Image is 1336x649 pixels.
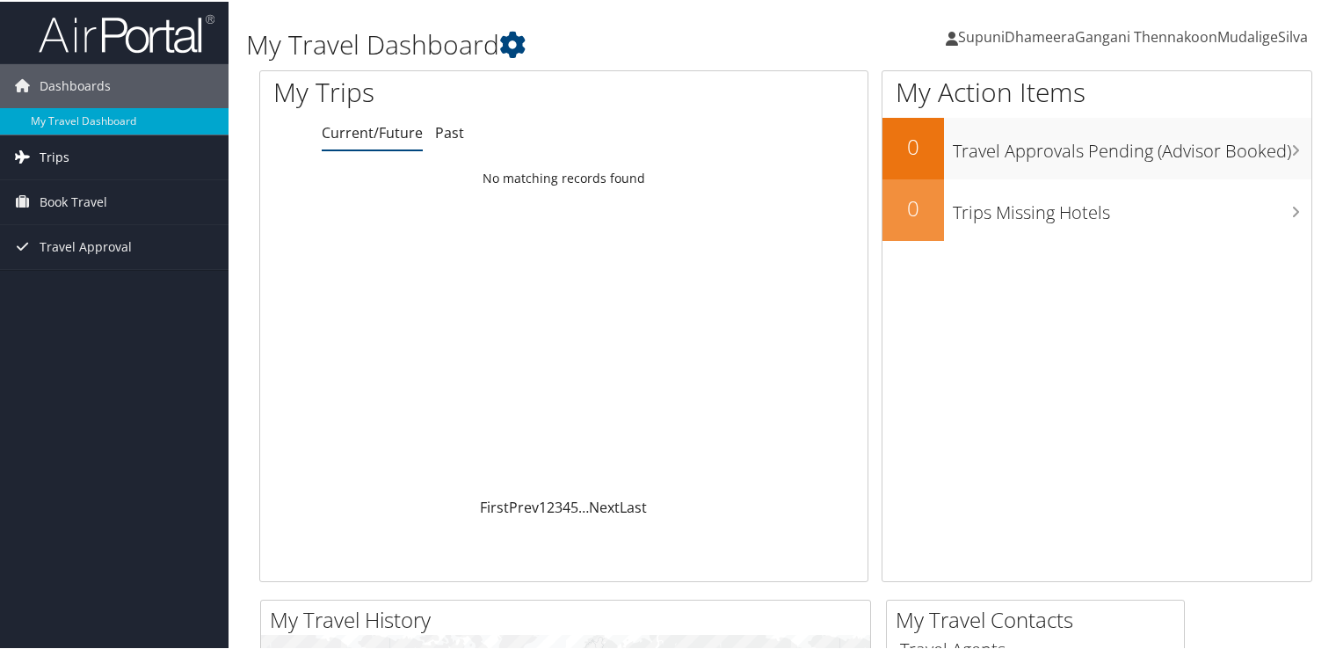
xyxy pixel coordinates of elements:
[589,496,620,515] a: Next
[882,130,944,160] h2: 0
[539,496,547,515] a: 1
[882,192,944,222] h2: 0
[953,190,1311,223] h3: Trips Missing Hotels
[270,603,870,633] h2: My Travel History
[435,121,464,141] a: Past
[480,496,509,515] a: First
[563,496,570,515] a: 4
[273,72,601,109] h1: My Trips
[958,26,1308,45] span: SupuniDhameeraGangani ThennakoonMudaligeSilva
[547,496,555,515] a: 2
[578,496,589,515] span: …
[39,11,214,53] img: airportal-logo.png
[620,496,647,515] a: Last
[40,179,107,222] span: Book Travel
[260,161,868,193] td: No matching records found
[882,72,1311,109] h1: My Action Items
[40,223,132,267] span: Travel Approval
[322,121,423,141] a: Current/Future
[246,25,966,62] h1: My Travel Dashboard
[882,178,1311,239] a: 0Trips Missing Hotels
[896,603,1184,633] h2: My Travel Contacts
[555,496,563,515] a: 3
[570,496,578,515] a: 5
[40,62,111,106] span: Dashboards
[40,134,69,178] span: Trips
[509,496,539,515] a: Prev
[882,116,1311,178] a: 0Travel Approvals Pending (Advisor Booked)
[953,128,1311,162] h3: Travel Approvals Pending (Advisor Booked)
[946,9,1325,62] a: SupuniDhameeraGangani ThennakoonMudaligeSilva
